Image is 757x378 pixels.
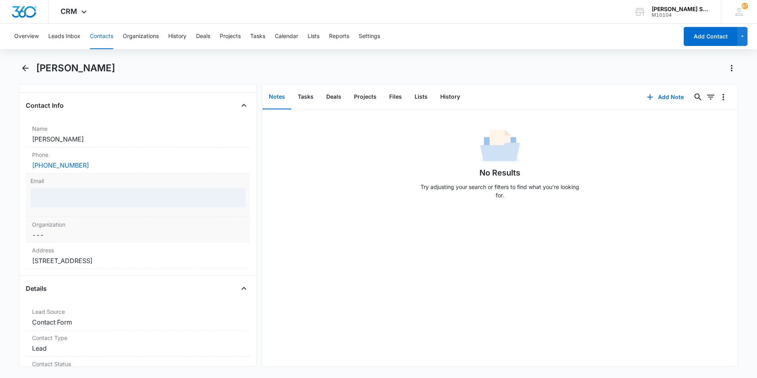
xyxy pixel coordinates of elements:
label: Lead Source [32,307,244,316]
button: Projects [220,24,241,49]
div: notifications count [742,3,748,9]
button: Tasks [291,85,320,109]
button: Organizations [123,24,159,49]
div: account name [652,6,709,12]
button: Reports [329,24,349,49]
img: No Data [480,127,520,167]
button: Filters [704,91,717,103]
dd: Lead [32,344,244,353]
label: Contact Type [32,334,244,342]
div: Contact TypeLead [26,330,250,357]
label: Organization [32,220,244,229]
label: Address [32,246,244,254]
div: account id [652,12,709,18]
h4: Contact Info [26,101,64,110]
dd: Contact Form [32,317,244,327]
button: Close [238,99,250,112]
button: History [434,85,466,109]
button: Actions [725,62,738,74]
span: CRM [61,7,77,15]
button: Files [383,85,408,109]
h1: [PERSON_NAME] [36,62,115,74]
button: Projects [348,85,383,109]
div: Address[STREET_ADDRESS] [26,243,250,269]
div: Organization--- [26,217,250,243]
button: Leads Inbox [48,24,80,49]
button: Lists [308,24,320,49]
button: History [168,24,186,49]
button: Notes [262,85,291,109]
button: Overview [14,24,39,49]
label: Phone [32,151,244,159]
button: Back [19,62,31,74]
h1: No Results [479,167,520,179]
div: Name[PERSON_NAME] [26,121,250,147]
a: [PHONE_NUMBER] [32,160,89,170]
button: Tasks [250,24,265,49]
button: Overflow Menu [717,91,730,103]
label: Name [32,124,244,133]
div: Phone[PHONE_NUMBER] [26,147,250,174]
button: Add Note [639,88,692,107]
p: Try adjusting your search or filters to find what you’re looking for. [417,183,583,199]
button: Deals [320,85,348,109]
dd: [STREET_ADDRESS] [32,256,244,265]
button: Add Contact [684,27,737,46]
dd: --- [32,230,244,240]
button: Deals [196,24,210,49]
label: Contact Status [32,360,244,368]
span: 87 [742,3,748,9]
button: Search... [692,91,704,103]
h4: Details [26,284,47,293]
button: Contacts [90,24,113,49]
dd: [PERSON_NAME] [32,134,244,144]
label: Email [30,177,245,185]
button: Calendar [275,24,298,49]
button: Close [238,282,250,295]
button: Lists [408,85,434,109]
div: Lead SourceContact Form [26,304,250,330]
button: Settings [359,24,380,49]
